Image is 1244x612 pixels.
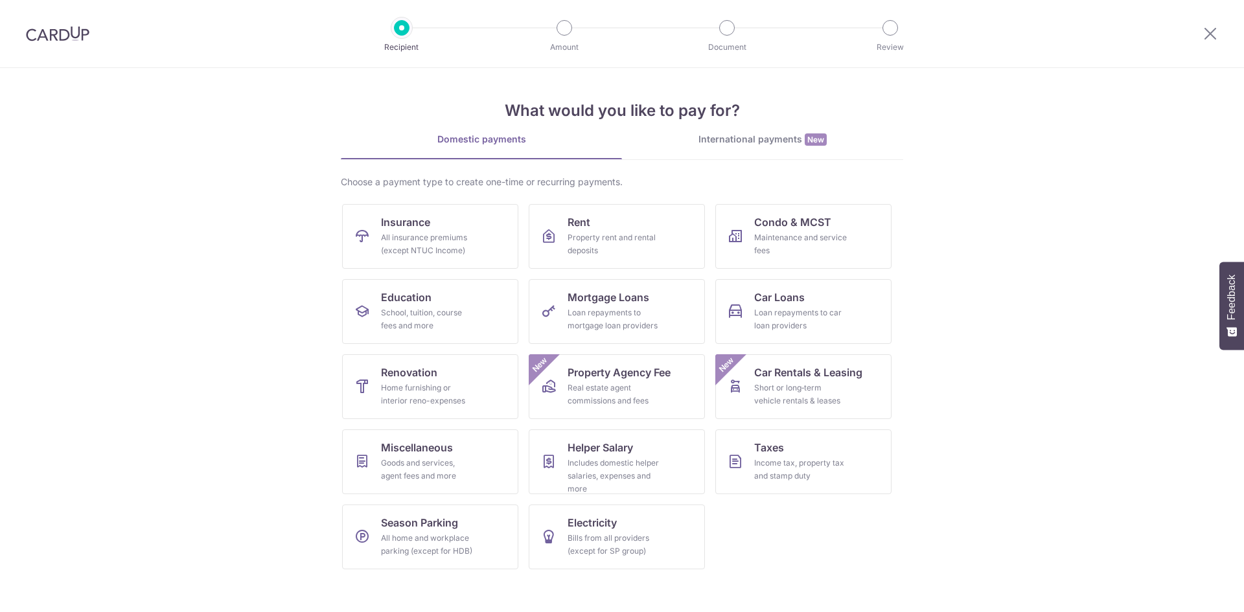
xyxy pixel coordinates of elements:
[529,204,705,269] a: RentProperty rent and rental deposits
[568,515,617,530] span: Electricity
[715,429,892,494] a: TaxesIncome tax, property tax and stamp duty
[341,133,622,146] div: Domestic payments
[381,532,474,558] div: All home and workplace parking (except for HDB)
[842,41,938,54] p: Review
[568,381,661,407] div: Real estate agent commissions and fees
[381,515,458,530] span: Season Parking
[754,231,847,257] div: Maintenance and service fees
[1161,573,1231,606] iframe: Opens a widget where you can find more information
[26,26,89,41] img: CardUp
[568,289,649,305] span: Mortgage Loans
[341,176,903,188] div: Choose a payment type to create one-time or recurring payments.
[381,214,430,230] span: Insurance
[568,440,633,455] span: Helper Salary
[381,231,474,257] div: All insurance premiums (except NTUC Income)
[1226,275,1238,320] span: Feedback
[342,354,518,419] a: RenovationHome furnishing or interior reno-expenses
[715,354,892,419] a: Car Rentals & LeasingShort or long‑term vehicle rentals & leasesNew
[529,504,705,569] a: ElectricityBills from all providers (except for SP group)
[342,279,518,344] a: EducationSchool, tuition, course fees and more
[754,440,784,455] span: Taxes
[529,279,705,344] a: Mortgage LoansLoan repayments to mortgage loan providers
[805,133,827,146] span: New
[754,306,847,332] div: Loan repayments to car loan providers
[568,214,590,230] span: Rent
[341,99,903,122] h4: What would you like to pay for?
[715,204,892,269] a: Condo & MCSTMaintenance and service fees
[754,457,847,482] div: Income tax, property tax and stamp duty
[381,440,453,455] span: Miscellaneous
[679,41,775,54] p: Document
[715,279,892,344] a: Car LoansLoan repayments to car loan providers
[568,306,661,332] div: Loan repayments to mortgage loan providers
[754,365,862,380] span: Car Rentals & Leasing
[529,354,705,419] a: Property Agency FeeReal estate agent commissions and feesNew
[622,133,903,146] div: International payments
[754,381,847,407] div: Short or long‑term vehicle rentals & leases
[568,365,671,380] span: Property Agency Fee
[716,354,737,376] span: New
[381,381,474,407] div: Home furnishing or interior reno-expenses
[1219,262,1244,350] button: Feedback - Show survey
[529,429,705,494] a: Helper SalaryIncludes domestic helper salaries, expenses and more
[754,214,831,230] span: Condo & MCST
[568,231,661,257] div: Property rent and rental deposits
[754,289,805,305] span: Car Loans
[342,504,518,569] a: Season ParkingAll home and workplace parking (except for HDB)
[568,457,661,495] div: Includes domestic helper salaries, expenses and more
[381,457,474,482] div: Goods and services, agent fees and more
[381,306,474,332] div: School, tuition, course fees and more
[381,289,432,305] span: Education
[342,429,518,494] a: MiscellaneousGoods and services, agent fees and more
[354,41,450,54] p: Recipient
[516,41,612,54] p: Amount
[381,365,437,380] span: Renovation
[529,354,551,376] span: New
[568,532,661,558] div: Bills from all providers (except for SP group)
[342,204,518,269] a: InsuranceAll insurance premiums (except NTUC Income)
